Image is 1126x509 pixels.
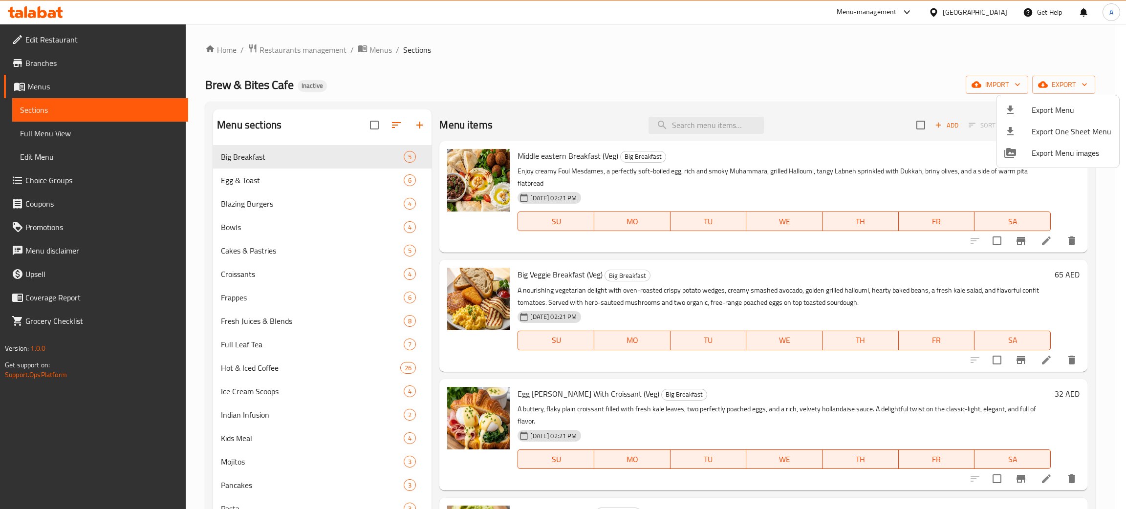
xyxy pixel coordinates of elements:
span: Export Menu images [1032,147,1111,159]
li: Export one sheet menu items [996,121,1119,142]
li: Export menu items [996,99,1119,121]
span: Export One Sheet Menu [1032,126,1111,137]
li: Export Menu images [996,142,1119,164]
span: Export Menu [1032,104,1111,116]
